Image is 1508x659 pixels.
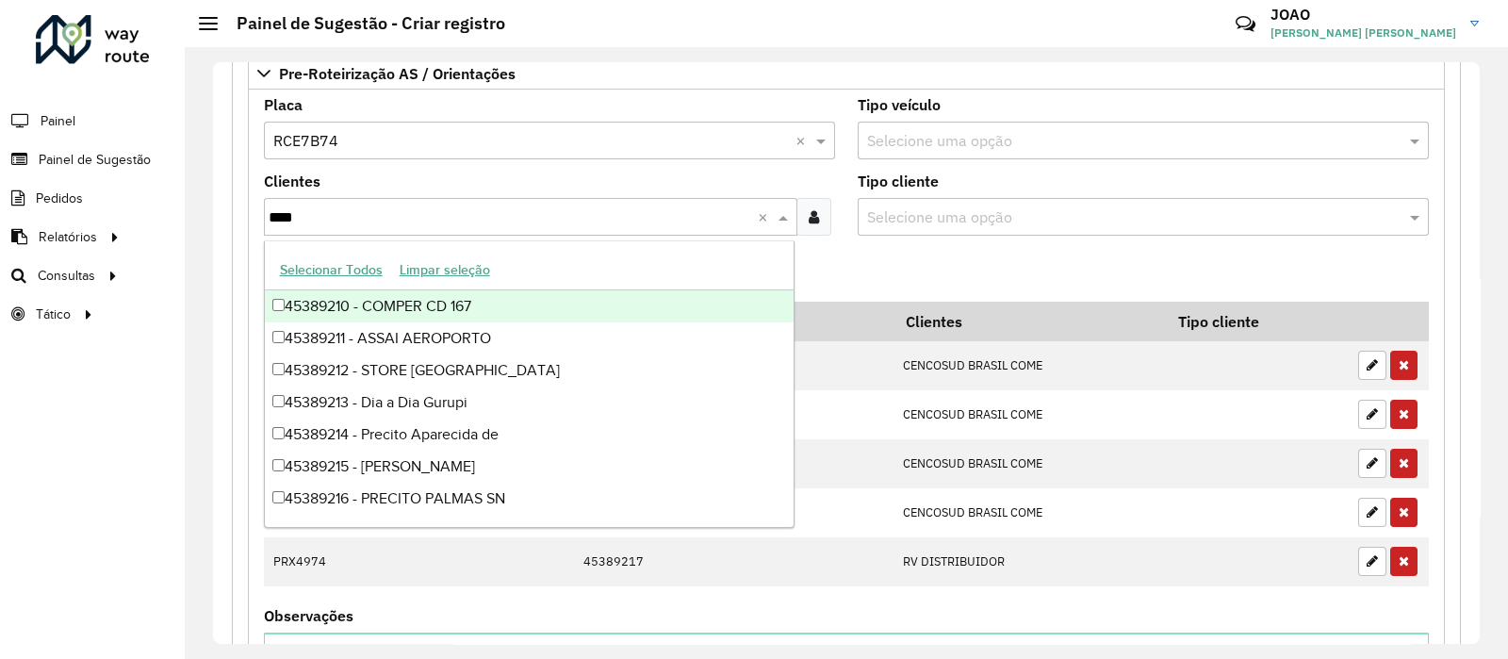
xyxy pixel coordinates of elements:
[1270,6,1456,24] h3: JOAO
[573,537,893,586] td: 45389217
[41,111,75,131] span: Painel
[893,488,1166,537] td: CENCOSUD BRASIL COME
[265,322,794,354] div: 45389211 - ASSAI AEROPORTO
[893,439,1166,488] td: CENCOSUD BRASIL COME
[264,170,320,192] label: Clientes
[858,93,941,116] label: Tipo veículo
[264,93,303,116] label: Placa
[264,240,795,528] ng-dropdown-panel: Options list
[893,390,1166,439] td: CENCOSUD BRASIL COME
[36,305,71,324] span: Tático
[795,129,811,152] span: Clear all
[1166,302,1349,341] th: Tipo cliente
[248,58,1445,90] a: Pre-Roteirização AS / Orientações
[265,451,794,483] div: 45389215 - [PERSON_NAME]
[265,290,794,322] div: 45389210 - COMPER CD 167
[271,255,391,285] button: Selecionar Todos
[39,227,97,247] span: Relatórios
[39,150,151,170] span: Painel de Sugestão
[265,419,794,451] div: 45389214 - Precito Aparecida de
[36,189,83,208] span: Pedidos
[265,387,794,419] div: 45389213 - Dia a Dia Gurupi
[264,537,387,586] td: PRX4974
[264,604,353,627] label: Observações
[893,537,1166,586] td: RV DISTRIBUIDOR
[893,341,1166,390] td: CENCOSUD BRASIL COME
[858,170,939,192] label: Tipo cliente
[38,266,95,286] span: Consultas
[265,515,794,547] div: 45389217 - RV DISTRIBUIDOR
[279,66,516,81] span: Pre-Roteirização AS / Orientações
[1225,4,1266,44] a: Contato Rápido
[1270,25,1456,41] span: [PERSON_NAME] [PERSON_NAME]
[391,255,499,285] button: Limpar seleção
[265,483,794,515] div: 45389216 - PRECITO PALMAS SN
[265,354,794,387] div: 45389212 - STORE [GEOGRAPHIC_DATA]
[758,206,774,228] span: Clear all
[218,13,505,34] h2: Painel de Sugestão - Criar registro
[893,302,1166,341] th: Clientes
